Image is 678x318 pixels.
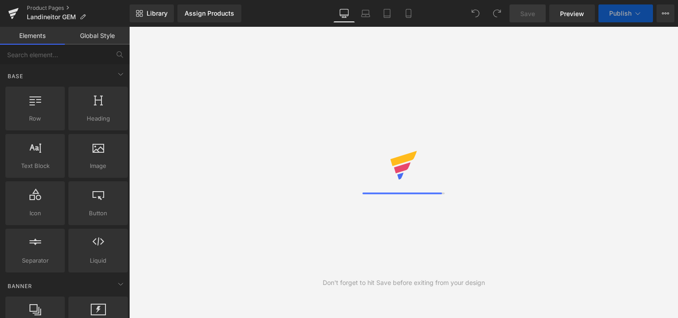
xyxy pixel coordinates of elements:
span: Heading [71,114,125,123]
a: New Library [130,4,174,22]
span: Library [147,9,168,17]
span: Separator [8,256,62,265]
span: Preview [560,9,584,18]
a: Product Pages [27,4,130,12]
a: Global Style [65,27,130,45]
span: Base [7,72,24,80]
button: Undo [467,4,484,22]
a: Mobile [398,4,419,22]
span: Banner [7,282,33,290]
span: Button [71,209,125,218]
span: Liquid [71,256,125,265]
a: Laptop [355,4,376,22]
span: Text Block [8,161,62,171]
a: Desktop [333,4,355,22]
span: Save [520,9,535,18]
span: Landineitor GEM [27,13,76,21]
span: Image [71,161,125,171]
a: Preview [549,4,595,22]
button: More [657,4,674,22]
div: Assign Products [185,10,234,17]
span: Publish [609,10,632,17]
button: Publish [598,4,653,22]
a: Tablet [376,4,398,22]
span: Row [8,114,62,123]
button: Redo [488,4,506,22]
span: Icon [8,209,62,218]
div: Don't forget to hit Save before exiting from your design [323,278,485,288]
